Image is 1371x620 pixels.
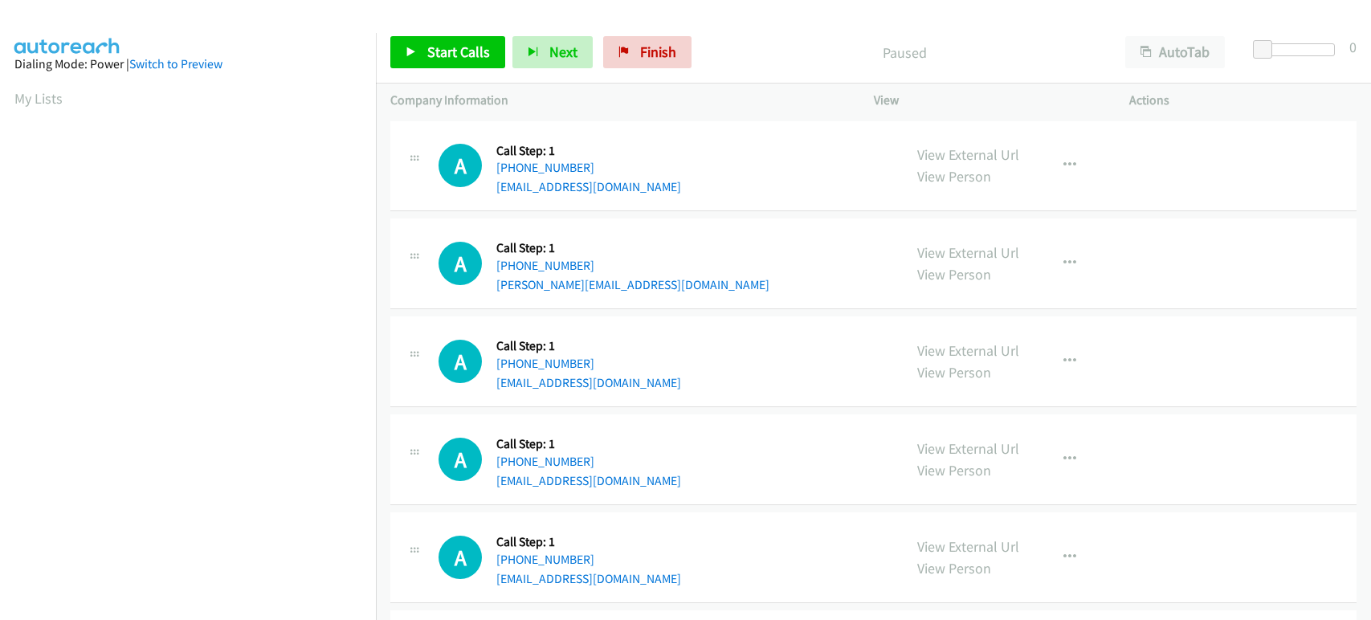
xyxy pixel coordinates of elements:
[549,43,577,61] span: Next
[917,265,991,283] a: View Person
[439,536,482,579] h1: A
[390,36,505,68] a: Start Calls
[496,258,594,273] a: [PHONE_NUMBER]
[496,277,769,292] a: [PERSON_NAME][EMAIL_ADDRESS][DOMAIN_NAME]
[917,439,1019,458] a: View External Url
[917,363,991,381] a: View Person
[917,167,991,186] a: View Person
[427,43,490,61] span: Start Calls
[439,438,482,481] h1: A
[496,356,594,371] a: [PHONE_NUMBER]
[713,42,1096,63] p: Paused
[1261,43,1335,56] div: Delay between calls (in seconds)
[496,552,594,567] a: [PHONE_NUMBER]
[439,144,482,187] div: The call is yet to be attempted
[439,144,482,187] h1: A
[496,436,681,452] h5: Call Step: 1
[917,341,1019,360] a: View External Url
[917,243,1019,262] a: View External Url
[496,338,681,354] h5: Call Step: 1
[496,160,594,175] a: [PHONE_NUMBER]
[390,91,845,110] p: Company Information
[874,91,1101,110] p: View
[917,559,991,577] a: View Person
[14,55,361,74] div: Dialing Mode: Power |
[640,43,676,61] span: Finish
[439,340,482,383] div: The call is yet to be attempted
[496,179,681,194] a: [EMAIL_ADDRESS][DOMAIN_NAME]
[917,537,1019,556] a: View External Url
[496,375,681,390] a: [EMAIL_ADDRESS][DOMAIN_NAME]
[603,36,692,68] a: Finish
[439,242,482,285] h1: A
[1125,36,1225,68] button: AutoTab
[1349,36,1357,58] div: 0
[129,56,222,71] a: Switch to Preview
[496,240,769,256] h5: Call Step: 1
[439,438,482,481] div: The call is yet to be attempted
[496,454,594,469] a: [PHONE_NUMBER]
[439,242,482,285] div: The call is yet to be attempted
[917,145,1019,164] a: View External Url
[917,461,991,479] a: View Person
[496,534,681,550] h5: Call Step: 1
[439,340,482,383] h1: A
[496,571,681,586] a: [EMAIL_ADDRESS][DOMAIN_NAME]
[14,89,63,108] a: My Lists
[496,143,681,159] h5: Call Step: 1
[496,473,681,488] a: [EMAIL_ADDRESS][DOMAIN_NAME]
[512,36,593,68] button: Next
[439,536,482,579] div: The call is yet to be attempted
[1129,91,1357,110] p: Actions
